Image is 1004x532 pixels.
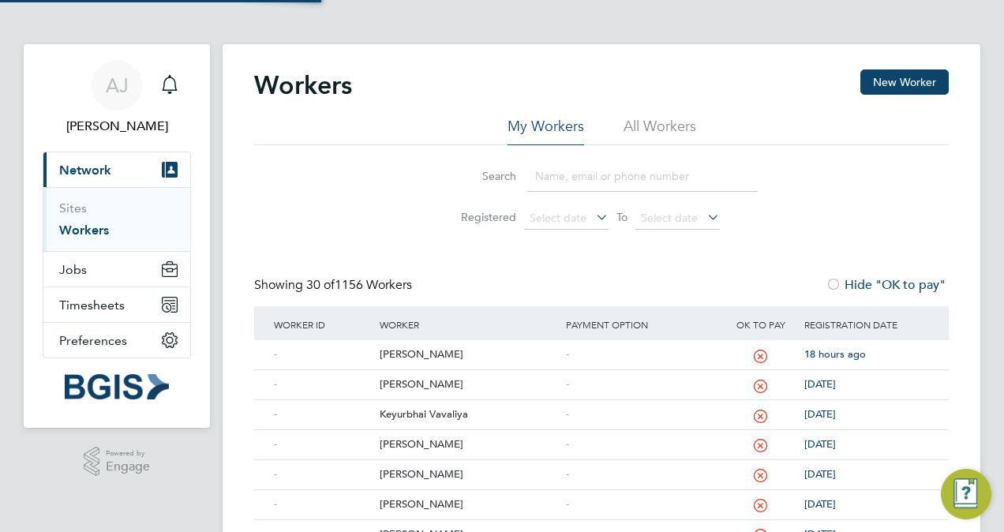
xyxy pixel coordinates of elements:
[376,306,561,343] div: Worker
[721,306,800,343] div: OK to pay
[306,277,412,293] span: 1156 Workers
[270,429,933,443] a: -[PERSON_NAME]-[DATE]
[59,333,127,348] span: Preferences
[270,460,376,489] div: -
[527,161,758,192] input: Name, email or phone number
[306,277,335,293] span: 30 of
[804,497,836,511] span: [DATE]
[624,117,696,145] li: All Workers
[445,169,516,183] label: Search
[106,447,150,460] span: Powered by
[270,370,376,399] div: -
[804,407,836,421] span: [DATE]
[43,152,190,187] button: Network
[59,262,87,277] span: Jobs
[106,75,129,96] span: AJ
[59,298,125,313] span: Timesheets
[270,340,376,369] div: -
[43,323,190,358] button: Preferences
[43,252,190,287] button: Jobs
[24,44,210,428] nav: Main navigation
[270,306,376,343] div: Worker ID
[804,467,836,481] span: [DATE]
[43,374,191,399] a: Go to home page
[376,340,561,369] div: [PERSON_NAME]
[270,459,933,473] a: -[PERSON_NAME]-[DATE]
[376,400,561,429] div: Keyurbhai Vavaliya
[562,340,721,369] div: -
[43,287,190,322] button: Timesheets
[376,430,561,459] div: [PERSON_NAME]
[106,460,150,474] span: Engage
[562,306,721,343] div: Payment Option
[254,277,415,294] div: Showing
[43,117,191,136] span: Adam Janes
[562,400,721,429] div: -
[376,490,561,519] div: [PERSON_NAME]
[270,400,376,429] div: -
[270,489,933,503] a: -[PERSON_NAME]-[DATE]
[800,306,933,343] div: Registration Date
[562,370,721,399] div: -
[445,210,516,224] label: Registered
[270,399,933,413] a: -Keyurbhai Vavaliya-[DATE]
[270,339,933,353] a: -[PERSON_NAME]-18 hours ago
[804,437,836,451] span: [DATE]
[43,60,191,136] a: AJ[PERSON_NAME]
[941,469,991,519] button: Engage Resource Center
[270,369,933,383] a: -[PERSON_NAME]-[DATE]
[376,370,561,399] div: [PERSON_NAME]
[804,347,866,361] span: 18 hours ago
[59,223,109,238] a: Workers
[826,277,946,293] label: Hide "OK to pay"
[84,447,151,477] a: Powered byEngage
[641,211,698,225] span: Select date
[612,207,632,227] span: To
[270,430,376,459] div: -
[562,430,721,459] div: -
[270,490,376,519] div: -
[530,211,586,225] span: Select date
[65,374,169,399] img: bgis-logo-retina.png
[59,163,111,178] span: Network
[43,187,190,251] div: Network
[804,377,836,391] span: [DATE]
[376,460,561,489] div: [PERSON_NAME]
[562,460,721,489] div: -
[562,490,721,519] div: -
[59,200,87,215] a: Sites
[508,117,584,145] li: My Workers
[254,69,352,101] h2: Workers
[860,69,949,95] button: New Worker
